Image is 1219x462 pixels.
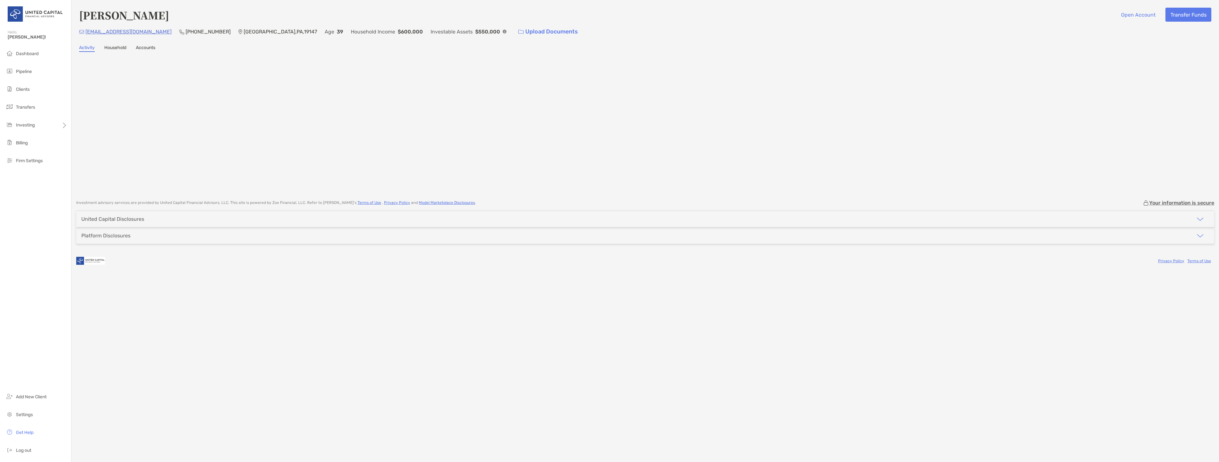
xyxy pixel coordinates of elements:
p: [EMAIL_ADDRESS][DOMAIN_NAME] [85,28,172,36]
img: clients icon [6,85,13,93]
p: $600,000 [398,28,423,36]
img: button icon [518,30,524,34]
p: Age [325,28,334,36]
span: Investing [16,122,35,128]
img: company logo [76,254,105,268]
img: billing icon [6,139,13,146]
span: Log out [16,448,31,453]
a: Accounts [136,45,155,52]
a: Terms of Use [1187,259,1211,263]
a: Activity [79,45,95,52]
span: Transfers [16,105,35,110]
img: icon arrow [1196,232,1204,240]
span: Billing [16,140,28,146]
img: pipeline icon [6,67,13,75]
div: Platform Disclosures [81,233,130,239]
span: Firm Settings [16,158,43,163]
img: Location Icon [238,29,242,34]
span: Dashboard [16,51,39,56]
img: settings icon [6,410,13,418]
p: Your information is secure [1149,200,1214,206]
p: Household Income [351,28,395,36]
img: add_new_client icon [6,393,13,400]
img: transfers icon [6,103,13,111]
p: [PHONE_NUMBER] [186,28,231,36]
img: logout icon [6,446,13,454]
p: $550,000 [475,28,500,36]
p: [GEOGRAPHIC_DATA] , PA , 19147 [244,28,317,36]
span: Settings [16,412,33,417]
p: Investment advisory services are provided by United Capital Financial Advisors, LLC . This site i... [76,200,476,205]
img: dashboard icon [6,49,13,57]
img: Email Icon [79,30,84,34]
span: Add New Client [16,394,47,400]
h4: [PERSON_NAME] [79,8,169,22]
button: Transfer Funds [1165,8,1211,22]
span: [PERSON_NAME]! [8,34,67,40]
img: investing icon [6,121,13,128]
p: 39 [337,28,343,36]
span: Clients [16,87,30,92]
img: icon arrow [1196,215,1204,223]
a: Privacy Policy [1158,259,1184,263]
a: Terms of Use [358,200,381,205]
a: Household [104,45,126,52]
span: Pipeline [16,69,32,74]
a: Model Marketplace Disclosures [419,200,475,205]
img: get-help icon [6,428,13,436]
p: Investable Assets [431,28,473,36]
a: Upload Documents [514,25,582,39]
img: United Capital Logo [8,3,63,25]
button: Open Account [1116,8,1160,22]
img: Info Icon [503,30,506,33]
a: Privacy Policy [384,200,410,205]
img: firm-settings icon [6,156,13,164]
div: United Capital Disclosures [81,216,144,222]
span: Get Help [16,430,33,435]
img: Phone Icon [179,29,184,34]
